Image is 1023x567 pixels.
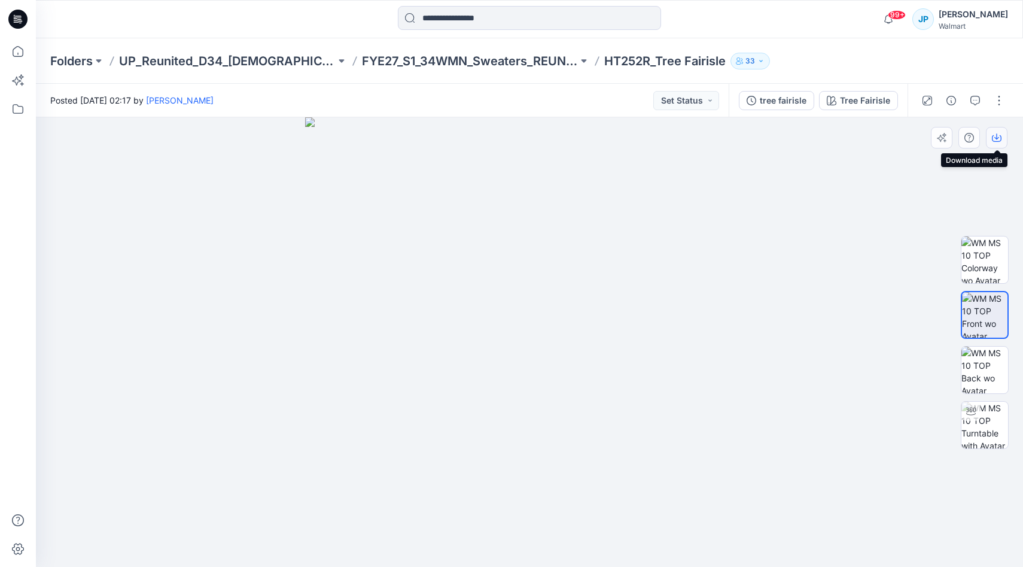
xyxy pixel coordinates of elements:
p: HT252R_Tree Fairisle [604,53,726,69]
a: FYE27_S1_34WMN_Sweaters_REUNITED [362,53,579,69]
button: Details [942,91,961,110]
div: tree fairisle [760,94,806,107]
button: Tree Fairisle [819,91,898,110]
a: UP_Reunited_D34_[DEMOGRAPHIC_DATA] Sweaters [119,53,336,69]
img: WM MS 10 TOP Back wo Avatar [961,347,1008,393]
button: tree fairisle [739,91,814,110]
button: 33 [730,53,770,69]
p: 33 [745,54,755,68]
img: eyJhbGciOiJIUzI1NiIsImtpZCI6IjAiLCJzbHQiOiJzZXMiLCJ0eXAiOiJKV1QifQ.eyJkYXRhIjp7InR5cGUiOiJzdG9yYW... [305,117,754,567]
div: [PERSON_NAME] [939,7,1008,22]
a: [PERSON_NAME] [146,95,214,105]
img: WM MS 10 TOP Front wo Avatar [962,292,1007,338]
a: Folders [50,53,93,69]
img: WM MS 10 TOP Colorway wo Avatar [961,236,1008,283]
span: Posted [DATE] 02:17 by [50,94,214,107]
div: JP [912,8,934,30]
div: Walmart [939,22,1008,31]
span: 99+ [888,10,906,20]
div: Tree Fairisle [840,94,890,107]
img: WM MS 10 TOP Turntable with Avatar [961,402,1008,448]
